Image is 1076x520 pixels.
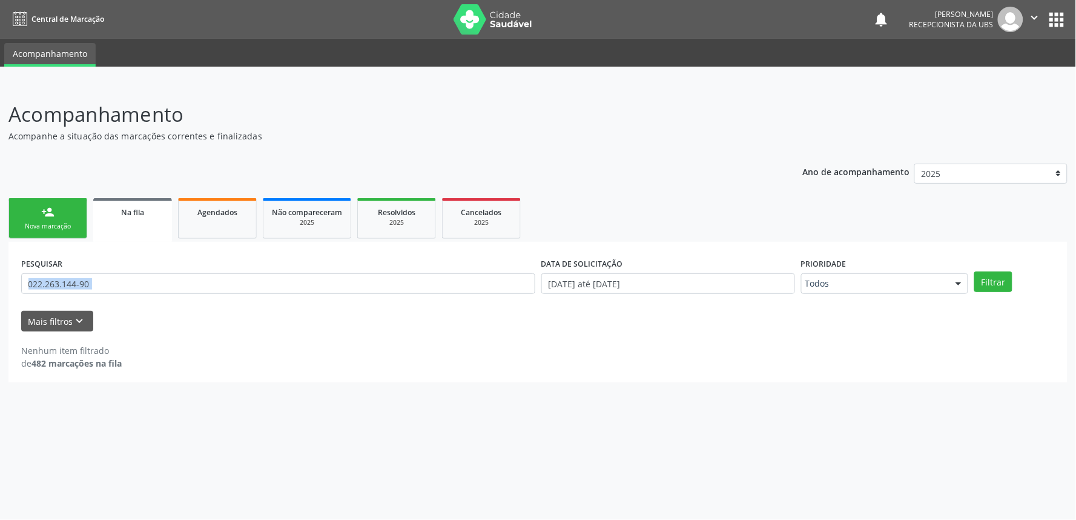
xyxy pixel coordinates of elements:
span: Cancelados [461,207,502,218]
span: Na fila [121,207,144,218]
p: Acompanhamento [8,99,750,130]
input: Selecione um intervalo [541,273,795,294]
label: PESQUISAR [21,255,62,273]
button: Filtrar [974,272,1012,292]
label: DATA DE SOLICITAÇÃO [541,255,623,273]
strong: 482 marcações na fila [31,358,122,369]
div: Nenhum item filtrado [21,344,122,357]
i:  [1028,11,1041,24]
div: 2025 [366,218,427,227]
div: de [21,357,122,370]
button: apps [1046,9,1068,30]
span: Central de Marcação [31,14,104,24]
button:  [1023,7,1046,32]
a: Acompanhamento [4,43,96,67]
p: Ano de acompanhamento [803,164,910,179]
span: Não compareceram [272,207,342,218]
p: Acompanhe a situação das marcações correntes e finalizadas [8,130,750,142]
div: 2025 [451,218,512,227]
div: Nova marcação [18,222,78,231]
span: Resolvidos [378,207,415,218]
div: 2025 [272,218,342,227]
span: Agendados [197,207,237,218]
img: img [998,7,1023,32]
label: Prioridade [801,255,847,273]
i: keyboard_arrow_down [73,315,87,328]
span: Todos [805,278,943,290]
div: [PERSON_NAME] [909,9,994,19]
button: notifications [873,11,890,28]
a: Central de Marcação [8,9,104,29]
span: Recepcionista da UBS [909,19,994,30]
button: Mais filtroskeyboard_arrow_down [21,311,93,332]
input: Nome, CNS [21,273,535,294]
div: person_add [41,205,54,219]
